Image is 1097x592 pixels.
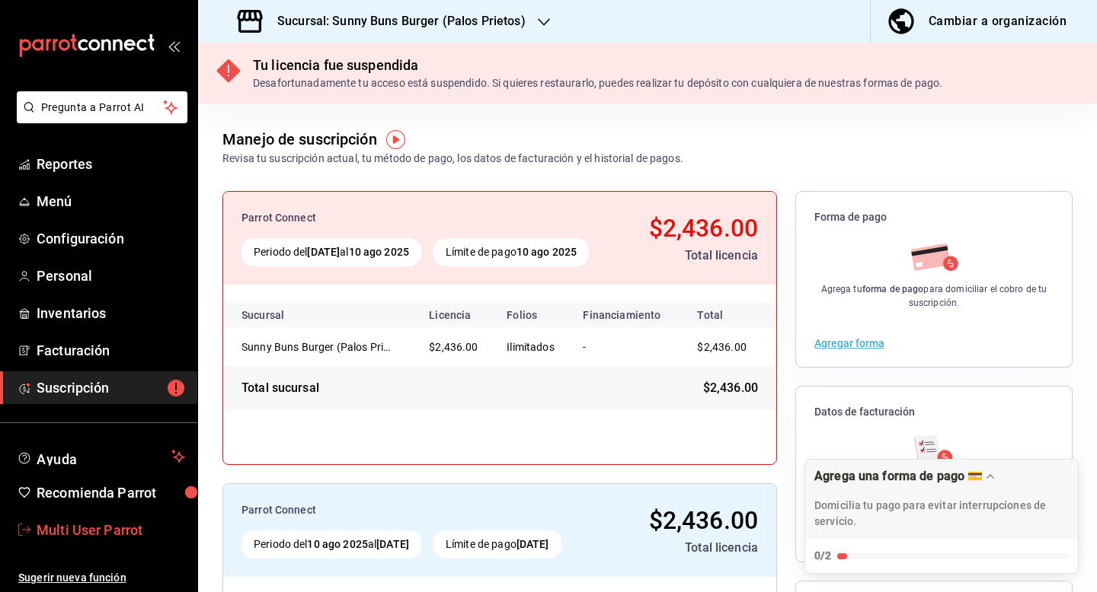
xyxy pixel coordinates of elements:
[494,303,571,327] th: Folios
[929,11,1067,32] div: Cambiar a organización
[37,154,185,174] span: Reportes
[307,538,367,550] strong: 10 ago 2025
[386,130,405,149] img: Tooltip marker
[805,460,1078,539] div: Drag to move checklist
[222,128,377,151] div: Manejo de suscripción
[649,214,758,243] span: $2,436.00
[41,100,164,116] span: Pregunta a Parrot AI
[703,379,758,397] span: $2,436.00
[241,379,319,397] div: Total sucursal
[241,309,325,321] div: Sucursal
[37,482,185,503] span: Recomienda Parrot
[649,506,758,535] span: $2,436.00
[571,303,679,327] th: Financiamiento
[862,284,924,294] strong: forma de pago
[494,327,571,367] td: Ilimitados
[625,247,758,265] div: Total licencia
[429,341,478,353] span: $2,436.00
[37,228,185,249] span: Configuración
[253,75,942,91] div: Desafortunadamente tu acceso está suspendido. Si quieres restaurarlo, puedes realizar tu depósito...
[37,303,185,323] span: Inventarios
[679,303,776,327] th: Total
[241,210,613,226] div: Parrot Connect
[18,570,185,586] span: Sugerir nueva función
[571,327,679,367] td: -
[241,339,394,355] div: Sunny Buns Burger (Palos Prietos)
[517,246,577,258] strong: 10 ago 2025
[37,340,185,361] span: Facturación
[241,530,421,559] div: Periodo del al
[37,191,185,212] span: Menú
[222,151,683,167] div: Revisa tu suscripción actual, tu método de pago, los datos de facturación y el historial de pagos.
[265,12,526,30] h3: Sucursal: Sunny Buns Burger (Palos Prietos)
[241,238,421,266] div: Periodo del al
[814,405,1054,419] span: Datos de facturación
[805,460,1078,573] button: Expand Checklist
[814,210,1054,224] span: Forma de pago
[376,538,409,550] strong: [DATE]
[697,341,746,353] span: $2,436.00
[814,338,884,349] button: Agregar forma
[417,303,494,327] th: Licencia
[253,55,942,75] div: Tu licencia fue suspendida
[433,238,589,266] div: Límite de pago
[804,459,1079,574] div: Agrega una forma de pago 💳
[11,110,187,126] a: Pregunta a Parrot AI
[17,91,187,123] button: Pregunta a Parrot AI
[37,377,185,398] span: Suscripción
[241,502,599,518] div: Parrot Connect
[814,548,831,564] div: 0/2
[814,469,983,483] div: Agrega una forma de pago 💳
[168,40,180,52] button: open_drawer_menu
[37,520,185,540] span: Multi User Parrot
[517,538,549,550] strong: [DATE]
[433,530,561,559] div: Límite de pago
[611,539,758,557] div: Total licencia
[37,266,185,286] span: Personal
[814,282,1054,310] div: Agrega tu para domiciliar el cobro de tu suscripción.
[349,246,409,258] strong: 10 ago 2025
[307,246,340,258] strong: [DATE]
[814,498,1069,530] p: Domicilia tu pago para evitar interrupciones de servicio.
[37,447,165,466] span: Ayuda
